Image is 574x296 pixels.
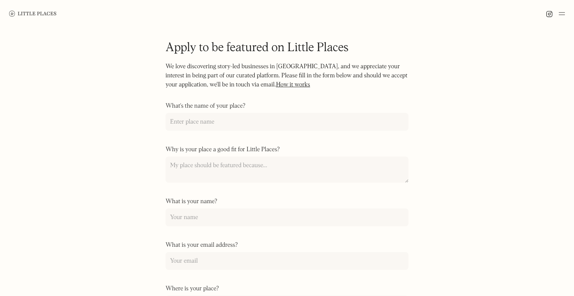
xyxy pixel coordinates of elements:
[166,40,408,56] h1: Apply to be featured on Little Places
[276,82,310,88] a: How it works
[166,113,408,131] input: Enter place name
[166,146,408,153] label: Why is your place a good fit for Little Places?
[166,285,408,293] label: Where is your place?
[166,241,408,249] label: What is your email address?
[166,252,408,270] input: Your email
[166,102,408,110] label: What's the name of your place?
[166,62,408,99] p: We love discovering story-led businesses in [GEOGRAPHIC_DATA], and we appreciate your interest in...
[166,198,408,205] label: What is your name?
[166,208,408,226] input: Your name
